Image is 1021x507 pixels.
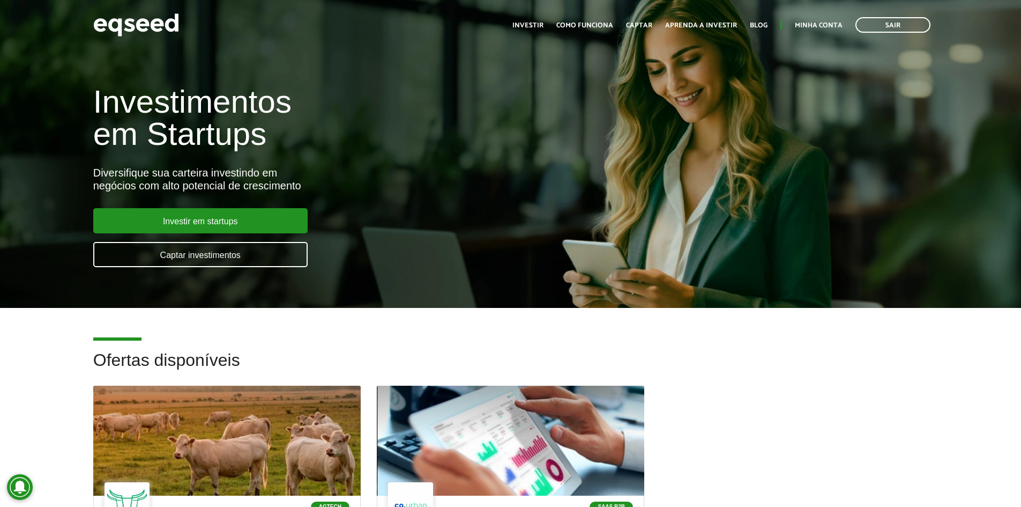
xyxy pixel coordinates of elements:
[93,86,588,150] h1: Investimentos em Startups
[93,11,179,39] img: EqSeed
[93,351,928,386] h2: Ofertas disponíveis
[556,22,613,29] a: Como funciona
[93,242,308,267] a: Captar investimentos
[795,22,843,29] a: Minha conta
[93,208,308,233] a: Investir em startups
[750,22,767,29] a: Blog
[93,166,588,192] div: Diversifique sua carteira investindo em negócios com alto potencial de crescimento
[626,22,652,29] a: Captar
[665,22,737,29] a: Aprenda a investir
[512,22,543,29] a: Investir
[855,17,930,33] a: Sair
